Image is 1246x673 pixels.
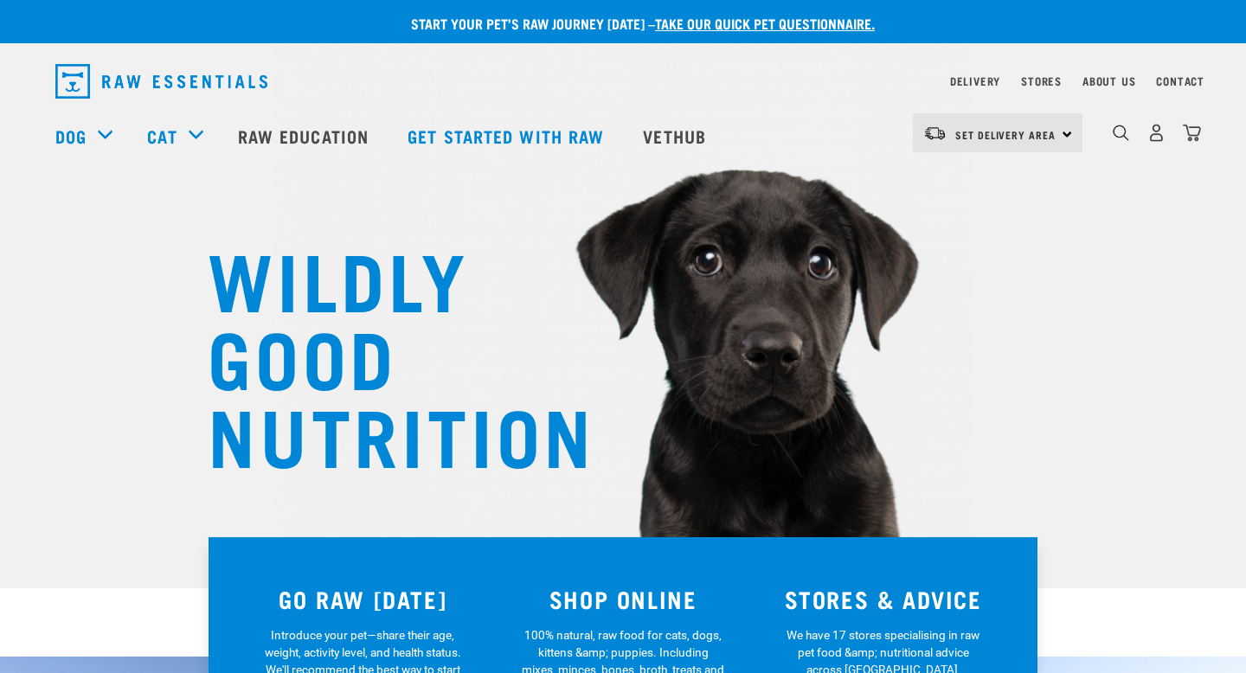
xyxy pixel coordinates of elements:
[763,586,1003,612] h3: STORES & ADVICE
[55,123,87,149] a: Dog
[221,101,390,170] a: Raw Education
[1183,124,1201,142] img: home-icon@2x.png
[626,101,728,170] a: Vethub
[504,586,743,612] h3: SHOP ONLINE
[1156,78,1204,84] a: Contact
[950,78,1000,84] a: Delivery
[1021,78,1062,84] a: Stores
[655,19,875,27] a: take our quick pet questionnaire.
[955,131,1056,138] span: Set Delivery Area
[42,57,1204,106] nav: dropdown navigation
[390,101,626,170] a: Get started with Raw
[243,586,483,612] h3: GO RAW [DATE]
[1082,78,1135,84] a: About Us
[1113,125,1129,141] img: home-icon-1@2x.png
[923,125,947,141] img: van-moving.png
[147,123,177,149] a: Cat
[55,64,267,99] img: Raw Essentials Logo
[1147,124,1166,142] img: user.png
[208,238,554,471] h1: WILDLY GOOD NUTRITION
